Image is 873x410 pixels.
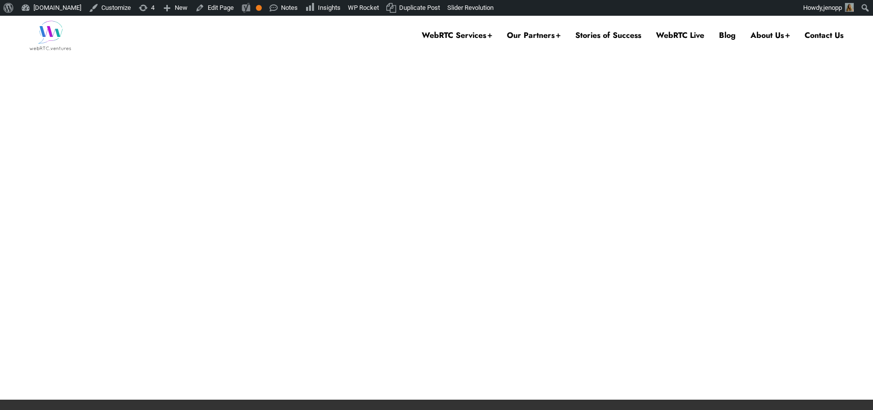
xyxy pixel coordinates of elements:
a: Contact Us [805,16,843,55]
a: WebRTC Services [422,16,492,55]
a: Our Partners [507,16,561,55]
img: WebRTC.ventures [30,21,71,50]
a: About Us [750,16,790,55]
span: Slider Revolution [447,4,494,11]
span: jenopp [823,4,842,11]
a: WebRTC Live [656,16,704,55]
div: OK [256,5,262,11]
a: Stories of Success [575,16,641,55]
a: Blog [719,16,736,55]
